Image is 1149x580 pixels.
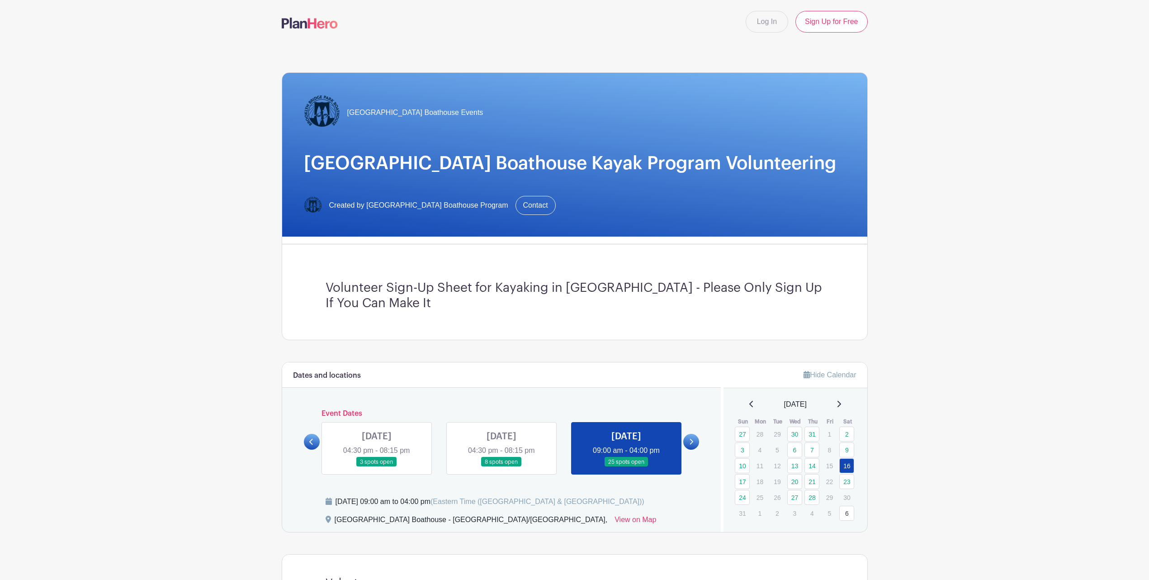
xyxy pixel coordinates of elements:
[804,417,822,426] th: Thu
[752,443,767,457] p: 4
[735,427,750,442] a: 27
[804,427,819,442] a: 31
[770,459,785,473] p: 12
[787,490,802,505] a: 27
[304,95,340,131] img: Logo-Title.png
[787,442,802,457] a: 6
[335,514,608,529] div: [GEOGRAPHIC_DATA] Boathouse - [GEOGRAPHIC_DATA]/[GEOGRAPHIC_DATA],
[735,490,750,505] a: 24
[735,458,750,473] a: 10
[752,459,767,473] p: 11
[804,474,819,489] a: 21
[320,409,684,418] h6: Event Dates
[293,371,361,380] h6: Dates and locations
[770,490,785,504] p: 26
[784,399,807,410] span: [DATE]
[304,196,322,214] img: Logo-Title.png
[804,371,856,379] a: Hide Calendar
[615,514,656,529] a: View on Map
[822,506,837,520] p: 5
[787,417,804,426] th: Wed
[839,474,854,489] a: 23
[769,417,787,426] th: Tue
[515,196,556,215] a: Contact
[822,475,837,489] p: 22
[804,442,819,457] a: 7
[822,427,837,441] p: 1
[822,459,837,473] p: 15
[770,427,785,441] p: 29
[734,417,752,426] th: Sun
[304,152,846,174] h1: [GEOGRAPHIC_DATA] Boathouse Kayak Program Volunteering
[822,443,837,457] p: 8
[822,417,839,426] th: Fri
[804,458,819,473] a: 14
[752,490,767,504] p: 25
[839,417,856,426] th: Sat
[795,11,867,33] a: Sign Up for Free
[752,475,767,489] p: 18
[787,458,802,473] a: 13
[752,506,767,520] p: 1
[787,427,802,442] a: 30
[770,475,785,489] p: 19
[839,458,854,473] a: 16
[839,427,854,442] a: 2
[336,496,644,507] div: [DATE] 09:00 am to 04:00 pm
[430,498,644,505] span: (Eastern Time ([GEOGRAPHIC_DATA] & [GEOGRAPHIC_DATA]))
[822,490,837,504] p: 29
[282,18,338,29] img: logo-507f7623f17ff9eddc593b1ce0a138ce2505c220e1c5a4e2b4648c50719b7d32.svg
[804,506,819,520] p: 4
[804,490,819,505] a: 28
[787,474,802,489] a: 20
[735,442,750,457] a: 3
[787,506,802,520] p: 3
[735,506,750,520] p: 31
[752,427,767,441] p: 28
[347,107,483,118] span: [GEOGRAPHIC_DATA] Boathouse Events
[746,11,788,33] a: Log In
[770,506,785,520] p: 2
[839,442,854,457] a: 9
[752,417,770,426] th: Mon
[839,490,854,504] p: 30
[770,443,785,457] p: 5
[326,280,824,311] h3: Volunteer Sign-Up Sheet for Kayaking in [GEOGRAPHIC_DATA] - Please Only Sign Up If You Can Make It
[329,200,508,211] span: Created by [GEOGRAPHIC_DATA] Boathouse Program
[839,506,854,521] a: 6
[735,474,750,489] a: 17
